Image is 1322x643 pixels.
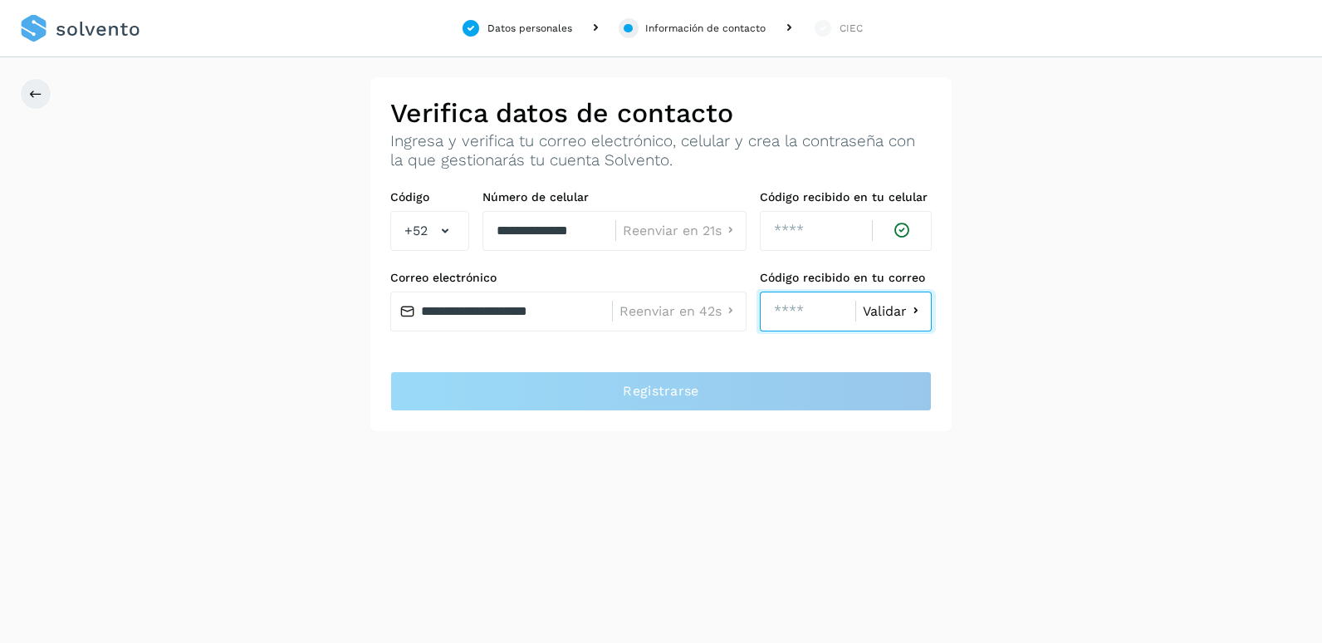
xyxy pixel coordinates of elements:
div: Información de contacto [645,21,766,36]
span: Validar [863,305,907,318]
label: Correo electrónico [390,271,747,285]
span: +52 [404,221,428,241]
button: Reenviar en 42s [619,302,739,320]
span: Registrarse [623,382,698,400]
label: Número de celular [482,190,747,204]
h2: Verifica datos de contacto [390,97,932,129]
div: Datos personales [487,21,572,36]
span: Reenviar en 42s [619,305,722,318]
button: Reenviar en 21s [623,222,739,239]
button: Validar [863,302,924,320]
p: Ingresa y verifica tu correo electrónico, celular y crea la contraseña con la que gestionarás tu ... [390,132,932,170]
label: Código recibido en tu correo [760,271,932,285]
label: Código recibido en tu celular [760,190,932,204]
button: Registrarse [390,371,932,411]
div: CIEC [840,21,863,36]
label: Código [390,190,469,204]
span: Reenviar en 21s [623,224,722,238]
